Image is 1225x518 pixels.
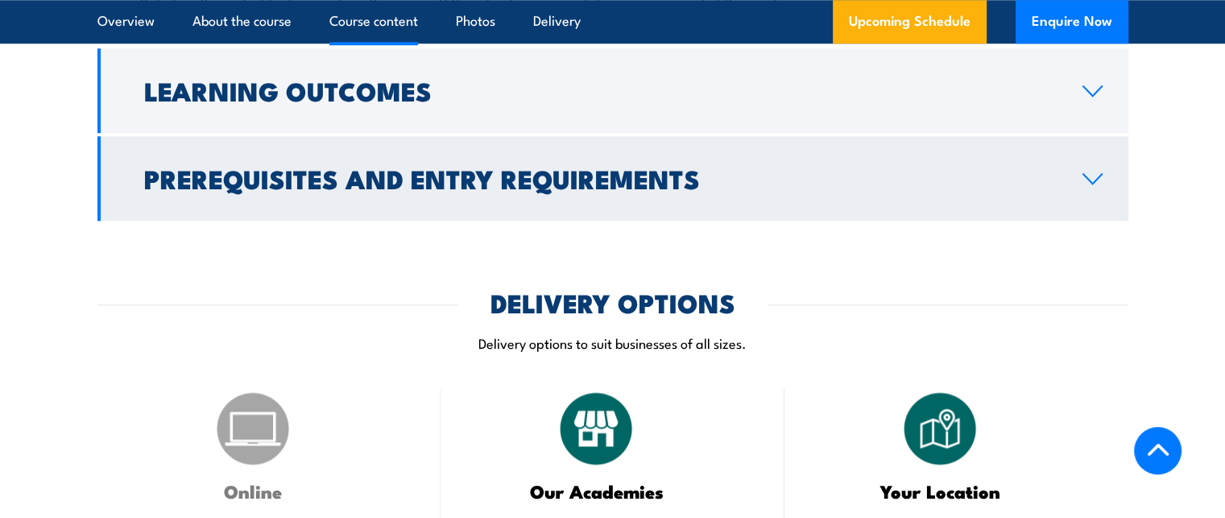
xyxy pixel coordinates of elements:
h2: DELIVERY OPTIONS [490,291,735,313]
p: Delivery options to suit businesses of all sizes. [97,334,1128,352]
h3: Your Location [825,482,1056,500]
a: Prerequisites and Entry Requirements [97,136,1128,221]
h3: Our Academies [481,482,712,500]
h2: Prerequisites and Entry Requirements [144,167,1057,189]
a: Learning Outcomes [97,48,1128,133]
h3: Online [138,482,369,500]
h2: Learning Outcomes [144,79,1057,102]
